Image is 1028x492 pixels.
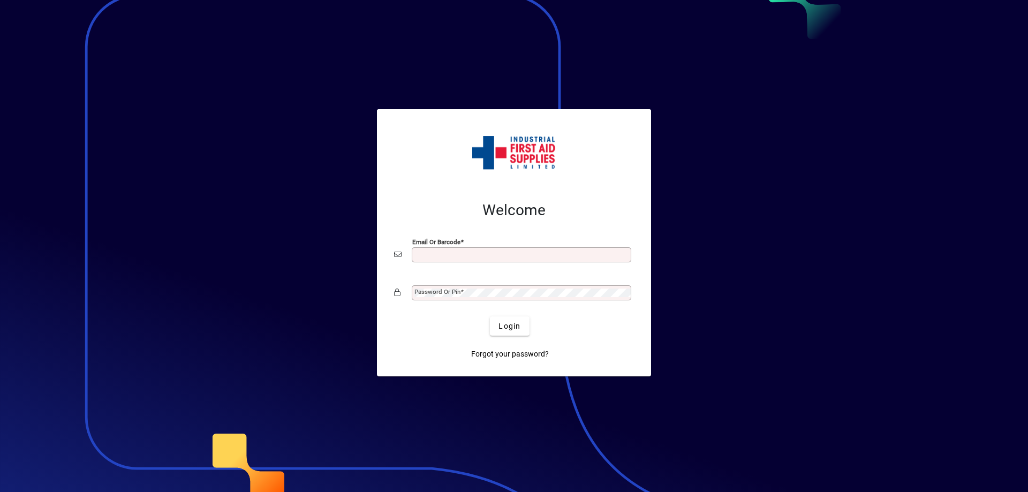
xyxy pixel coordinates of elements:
h2: Welcome [394,201,634,219]
button: Login [490,316,529,336]
mat-label: Email or Barcode [412,238,460,246]
span: Forgot your password? [471,349,549,360]
a: Forgot your password? [467,344,553,364]
mat-label: Password or Pin [414,288,460,296]
span: Login [498,321,520,332]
